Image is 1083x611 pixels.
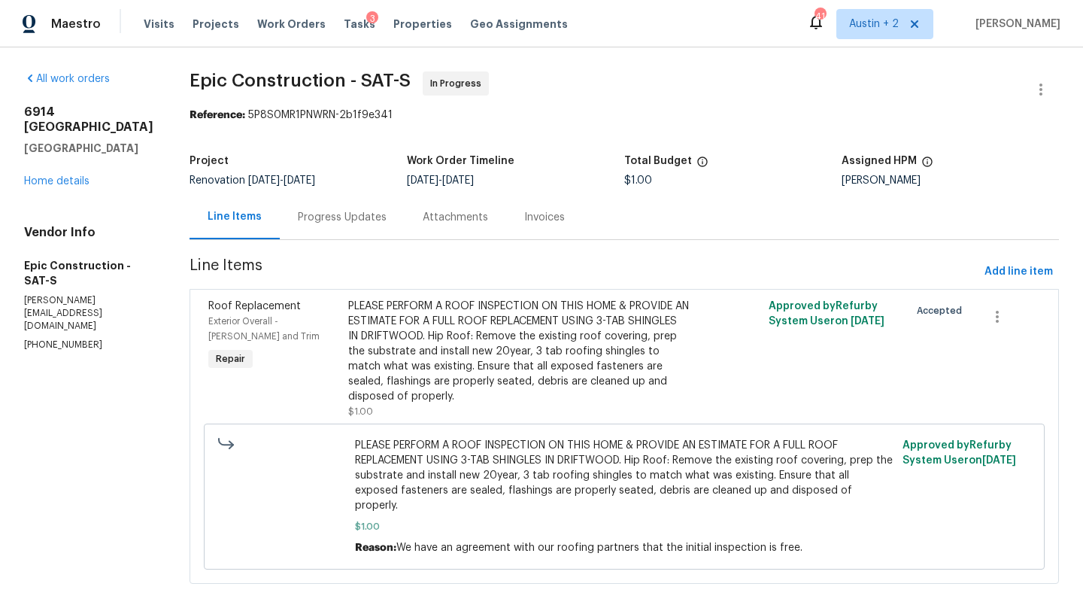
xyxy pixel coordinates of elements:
b: Reference: [190,110,245,120]
span: [PERSON_NAME] [969,17,1060,32]
div: 3 [366,11,378,26]
h5: Total Budget [624,156,692,166]
span: Exterior Overall - [PERSON_NAME] and Trim [208,317,320,341]
span: Properties [393,17,452,32]
span: Austin + 2 [849,17,899,32]
span: [DATE] [248,175,280,186]
span: [DATE] [851,316,884,327]
div: Attachments [423,210,488,225]
span: The total cost of line items that have been proposed by Opendoor. This sum includes line items th... [696,156,708,175]
button: Add line item [978,258,1059,286]
div: PLEASE PERFORM A ROOF INSPECTION ON THIS HOME & PROVIDE AN ESTIMATE FOR A FULL ROOF REPLACEMENT U... [348,299,690,404]
span: The hpm assigned to this work order. [921,156,933,175]
span: - [407,175,474,186]
h2: 6914 [GEOGRAPHIC_DATA] [24,105,153,135]
span: Tasks [344,19,375,29]
span: PLEASE PERFORM A ROOF INSPECTION ON THIS HOME & PROVIDE AN ESTIMATE FOR A FULL ROOF REPLACEMENT U... [355,438,893,513]
h4: Vendor Info [24,225,153,240]
h5: Project [190,156,229,166]
h5: Work Order Timeline [407,156,514,166]
a: All work orders [24,74,110,84]
div: 41 [815,9,825,24]
div: 5P8S0MR1PNWRN-2b1f9e341 [190,108,1059,123]
span: In Progress [430,76,487,91]
span: - [248,175,315,186]
span: Repair [210,351,251,366]
span: $1.00 [348,407,373,416]
span: [DATE] [982,455,1016,466]
span: $1.00 [624,175,652,186]
h5: [GEOGRAPHIC_DATA] [24,141,153,156]
a: Home details [24,176,89,187]
span: Visits [144,17,174,32]
h5: Assigned HPM [842,156,917,166]
span: Line Items [190,258,978,286]
span: [DATE] [442,175,474,186]
span: Renovation [190,175,315,186]
span: [DATE] [284,175,315,186]
span: Approved by Refurby System User on [902,440,1016,466]
span: Roof Replacement [208,301,301,312]
span: $1.00 [355,519,893,534]
span: Approved by Refurby System User on [769,301,884,327]
span: We have an agreement with our roofing partners that the initial inspection is free. [396,543,802,553]
span: Work Orders [257,17,326,32]
div: [PERSON_NAME] [842,175,1059,186]
span: Epic Construction - SAT-S [190,71,411,90]
span: Accepted [917,303,968,318]
span: [DATE] [407,175,438,186]
p: [PHONE_NUMBER] [24,339,153,351]
div: Line Items [208,209,262,224]
span: Reason: [355,543,396,553]
span: Geo Assignments [470,17,568,32]
span: Maestro [51,17,101,32]
span: Projects [193,17,239,32]
h5: Epic Construction - SAT-S [24,258,153,288]
div: Invoices [524,210,565,225]
span: Add line item [984,263,1053,281]
p: [PERSON_NAME][EMAIL_ADDRESS][DOMAIN_NAME] [24,294,153,333]
div: Progress Updates [298,210,387,225]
